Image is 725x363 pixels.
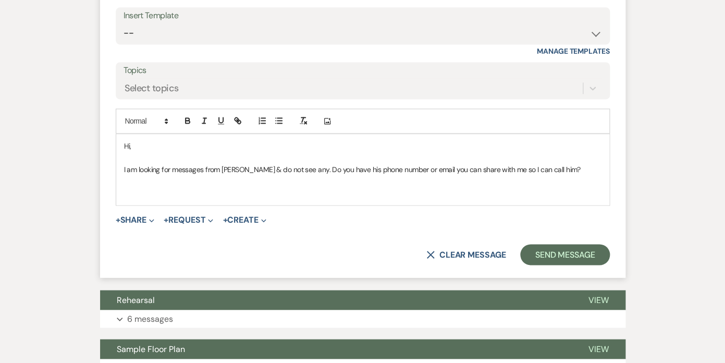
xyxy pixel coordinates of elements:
div: Insert Template [124,8,602,23]
button: 6 messages [100,310,625,328]
label: Topics [124,63,602,78]
span: Rehearsal [117,294,155,305]
span: View [588,294,609,305]
div: Select topics [125,81,179,95]
button: View [572,339,625,359]
span: View [588,343,609,354]
p: Hi, [124,140,601,152]
button: Rehearsal [100,290,572,310]
p: 6 messages [127,312,173,325]
p: I am looking for messages from [PERSON_NAME] & do not see any. Do you have his phone number or em... [124,164,601,175]
button: Create [223,216,266,224]
span: + [223,216,227,224]
button: Send Message [520,244,609,265]
button: Clear message [426,250,506,259]
a: Manage Templates [537,46,610,56]
span: Sample Floor Plan [117,343,185,354]
span: + [116,216,120,224]
button: Share [116,216,155,224]
button: View [572,290,625,310]
button: Sample Floor Plan [100,339,572,359]
span: + [164,216,168,224]
button: Request [164,216,213,224]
